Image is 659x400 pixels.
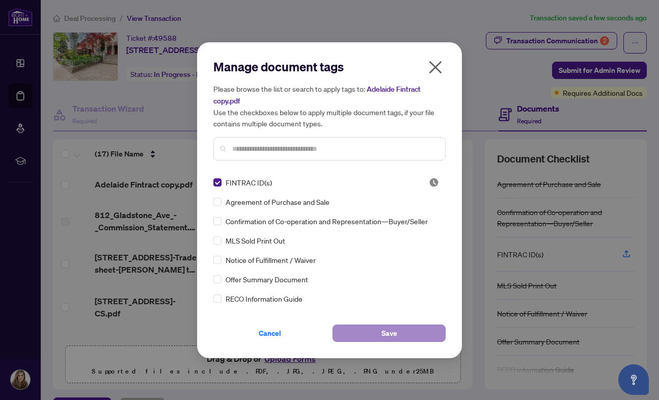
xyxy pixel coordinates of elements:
span: Save [381,325,397,341]
img: status [429,177,439,188]
span: Confirmation of Co-operation and Representation—Buyer/Seller [226,216,428,227]
span: MLS Sold Print Out [226,235,285,246]
span: RECO Information Guide [226,293,303,304]
span: Cancel [259,325,281,341]
span: FINTRAC ID(s) [226,177,272,188]
h5: Please browse the list or search to apply tags to: Use the checkboxes below to apply multiple doc... [213,83,446,129]
span: Adelaide Fintract copy.pdf [213,85,421,105]
span: Notice of Fulfillment / Waiver [226,254,316,265]
button: Save [333,325,446,342]
span: Agreement of Purchase and Sale [226,196,329,207]
button: Cancel [213,325,326,342]
span: Pending Review [429,177,439,188]
button: Open asap [618,364,649,395]
span: Offer Summary Document [226,274,308,285]
h2: Manage document tags [213,59,446,75]
span: close [427,59,444,75]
